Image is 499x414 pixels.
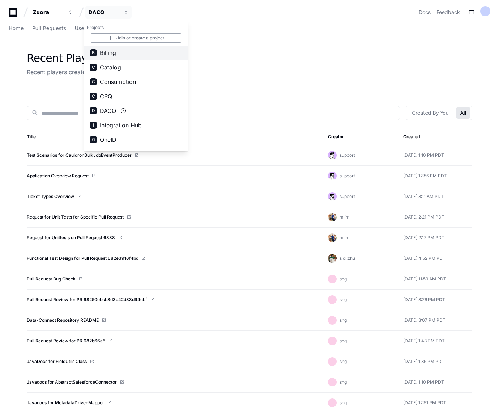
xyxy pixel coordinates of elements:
[100,106,116,115] span: DACO
[85,6,132,19] button: DACO
[419,9,431,16] a: Docs
[328,151,337,160] img: avatar
[27,400,104,406] a: Javadocs for MetadataDrivenMapper
[32,20,66,37] a: Pull Requests
[328,233,337,242] img: ACg8ocI9sHE4sKU7SSlr8yqwP9rs84jP-cEDj31v0dZfF1A5sfluaDYf=s96-c
[397,372,472,393] td: [DATE] 1:10 PM PDT
[340,297,347,302] span: sng
[322,129,397,145] th: Creator
[100,121,142,130] span: Integration Hub
[27,194,74,199] a: Ticket Types Overview
[397,310,472,331] td: [DATE] 3:07 PM PDT
[397,186,472,207] td: [DATE] 8:11 AM PDT
[340,214,350,220] span: mlim
[456,107,470,119] button: All
[31,109,39,117] mat-icon: search
[397,207,472,228] td: [DATE] 2:21 PM PDT
[33,9,64,16] div: Zuora
[436,9,460,16] button: Feedback
[340,173,355,178] span: support
[408,107,453,119] button: Created By You
[27,68,129,76] div: Recent players created in the system.
[340,379,347,385] span: sng
[397,166,472,186] td: [DATE] 12:56 PM PDT
[397,290,472,310] td: [DATE] 3:26 PM PDT
[90,33,182,43] a: Join or create a project
[100,135,116,144] span: OneID
[340,152,355,158] span: support
[340,194,355,199] span: support
[27,129,322,145] th: Title
[100,48,116,57] span: Billing
[340,276,347,282] span: sng
[340,359,347,364] span: sng
[397,145,472,166] td: [DATE] 1:10 PM PDT
[9,20,24,37] a: Home
[27,297,147,303] a: Pull Request Review for PR 68250ebcb3d3d42d33d94cbf
[397,248,472,269] td: [DATE] 4:52 PM PDT
[90,49,97,56] div: B
[397,228,472,248] td: [DATE] 2:17 PM PDT
[340,317,347,323] span: sng
[397,393,472,413] td: [DATE] 12:51 PM PDT
[75,20,89,37] a: Users
[328,192,337,201] img: avatar
[397,351,472,372] td: [DATE] 1:36 PM PDT
[397,129,472,145] th: Created
[100,63,121,72] span: Catalog
[100,77,136,86] span: Consumption
[27,338,105,344] a: Pull Request Review for PR 682b66a5
[328,172,337,180] img: avatar
[90,78,97,85] div: C
[27,152,132,158] a: Test Scenarios for CauldronBulkJobEventProducer
[27,235,115,241] a: Request for Unittests on Pull Request 6838
[397,269,472,290] td: [DATE] 11:59 AM PDT
[27,52,129,65] div: Recent Players
[340,338,347,343] span: sng
[90,64,97,71] div: C
[90,122,97,129] div: I
[90,136,97,143] div: O
[27,173,89,179] a: Application Overview Request
[340,255,355,261] span: sidi.zhu
[90,107,97,114] div: D
[27,255,138,261] a: Functional Test Design for Pull Request 682e3916f4bd
[27,276,76,282] a: Pull Request Bug Check
[397,331,472,351] td: [DATE] 1:43 PM PDT
[27,317,99,323] a: Data-Connect Repository README
[328,254,337,263] img: ACg8ocLG_LSDOp7uAivCyQqIxj1Ef0G8caL3PxUxK52DC0_DO42UYdCW=s96-c
[27,214,124,220] a: Request for Unit Tests for Specific Pull Request
[328,213,337,221] img: ACg8ocI9sHE4sKU7SSlr8yqwP9rs84jP-cEDj31v0dZfF1A5sfluaDYf=s96-c
[84,20,188,151] div: Zuora
[340,235,350,240] span: mlim
[32,26,66,30] span: Pull Requests
[90,93,97,100] div: C
[9,26,24,30] span: Home
[100,92,112,101] span: CPQ
[75,26,89,30] span: Users
[84,22,188,33] h1: Projects
[88,9,119,16] div: DACO
[27,359,87,364] a: JavaDocs for FieldUtils Class
[27,379,117,385] a: Javadocs for AbstractSalesforceConnector
[30,6,76,19] button: Zuora
[340,400,347,405] span: sng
